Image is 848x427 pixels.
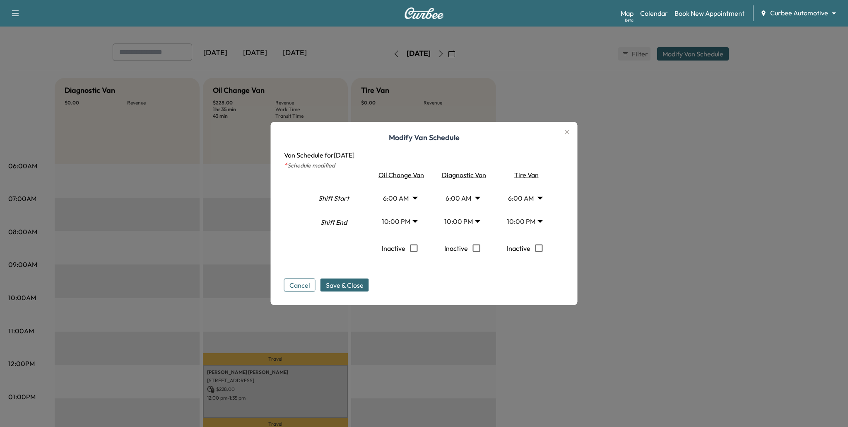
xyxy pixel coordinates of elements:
[304,187,364,212] div: Shift Start
[500,210,549,233] div: 10:00 PM
[320,279,369,292] button: Save & Close
[375,210,424,233] div: 10:00 PM
[284,279,316,292] button: Cancel
[304,214,364,239] div: Shift End
[433,170,492,180] div: Diagnostic Van
[640,8,668,18] a: Calendar
[770,8,828,18] span: Curbee Automotive
[495,170,554,180] div: Tire Van
[625,17,634,23] div: Beta
[284,150,564,160] p: Van Schedule for [DATE]
[444,240,468,257] p: Inactive
[370,170,429,180] div: Oil Change Van
[284,160,564,170] p: Schedule modified
[500,187,549,210] div: 6:00 AM
[437,187,487,210] div: 6:00 AM
[284,132,564,150] h1: Modify Van Schedule
[375,187,424,210] div: 6:00 AM
[382,240,405,257] p: Inactive
[326,280,364,290] span: Save & Close
[404,7,444,19] img: Curbee Logo
[675,8,744,18] a: Book New Appointment
[437,210,487,233] div: 10:00 PM
[507,240,530,257] p: Inactive
[621,8,634,18] a: MapBeta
